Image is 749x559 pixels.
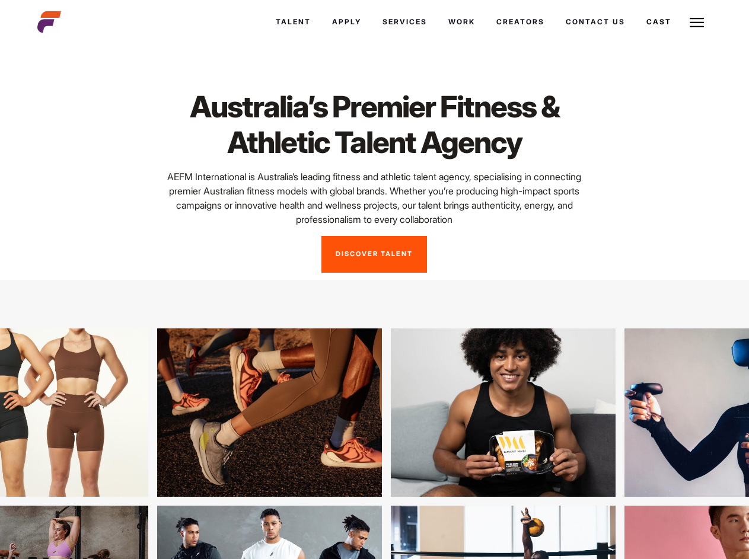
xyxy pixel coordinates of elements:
[636,6,682,38] a: Cast
[119,328,344,497] img: reads
[321,236,427,273] a: Discover Talent
[372,6,438,38] a: Services
[438,6,486,38] a: Work
[486,6,555,38] a: Creators
[152,89,597,160] h1: Australia’s Premier Fitness & Athletic Talent Agency
[690,15,704,30] img: Burger icon
[321,6,372,38] a: Apply
[37,10,61,34] img: cropped-aefm-brand-fav-22-square.png
[555,6,636,38] a: Contact Us
[353,328,578,497] img: kghjhb
[152,170,597,226] p: AEFM International is Australia’s leading fitness and athletic talent agency, specialising in con...
[265,6,321,38] a: Talent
